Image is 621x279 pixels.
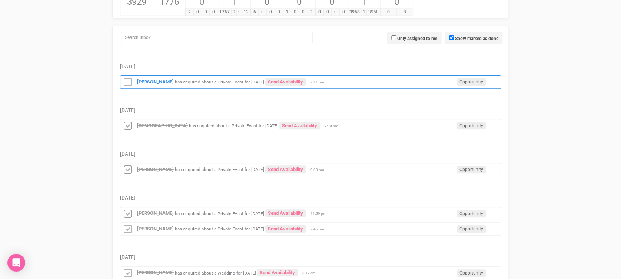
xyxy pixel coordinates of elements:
span: 7:11 pm [310,80,329,85]
span: 0 [339,9,348,16]
a: Send Availability [265,209,306,217]
label: Show marked as done [455,35,498,42]
span: 1 [283,9,291,16]
span: 9 [231,9,237,16]
span: Opportunity [457,210,486,217]
span: 7:45 pm [310,227,329,232]
small: has enquired about a Private Event for [DATE] [175,211,264,216]
span: 0 [193,9,202,16]
small: has enquired about a Private Event for [DATE] [175,226,264,232]
a: Send Availability [279,122,320,129]
span: 2 [185,9,194,16]
a: [PERSON_NAME] [137,210,174,216]
span: 3958 [348,9,362,16]
span: Opportunity [457,166,486,173]
input: Search Inbox [121,32,313,43]
span: 0 [266,9,275,16]
a: [PERSON_NAME] [137,79,174,85]
a: [PERSON_NAME] [137,270,174,275]
small: has enquired about a Private Event for [DATE] [175,79,264,85]
small: has enquired about a Private Event for [DATE] [189,123,278,128]
span: 9 [236,9,242,16]
h5: [DATE] [120,64,501,69]
small: has enquired about a Private Event for [DATE] [175,167,264,172]
span: 0 [380,9,396,16]
h5: [DATE] [120,255,501,260]
span: 3:17 am [302,270,321,276]
div: Open Intercom Messenger [7,254,25,272]
span: 0 [202,9,210,16]
a: [DEMOGRAPHIC_DATA] [137,123,188,128]
span: 6 [250,9,259,16]
span: 1767 [218,9,232,16]
span: 0 [315,9,324,16]
a: [PERSON_NAME] [137,167,174,172]
span: 0 [331,9,340,16]
a: Send Availability [257,269,298,276]
span: Opportunity [457,78,486,86]
label: Only assigned to me [397,35,437,42]
a: Send Availability [265,165,306,173]
a: [PERSON_NAME] [137,226,174,232]
span: 0 [275,9,283,16]
span: 0 [323,9,332,16]
h5: [DATE] [120,108,501,113]
span: 3958 [366,9,380,16]
span: 0 [258,9,267,16]
a: Send Availability [265,225,306,233]
h5: [DATE] [120,195,501,201]
span: 9:03 pm [310,167,329,173]
span: 0 [299,9,308,16]
span: 8 [396,9,413,16]
span: 11:59 pm [310,211,329,216]
span: Opportunity [457,122,486,129]
small: has enquired about a Wedding for [DATE] [175,270,256,275]
span: 0 [291,9,299,16]
a: Send Availability [265,78,306,86]
span: 0 [209,9,218,16]
span: 1 [361,9,367,16]
span: 0 [307,9,315,16]
span: 12 [242,9,250,16]
span: 9:39 pm [325,124,343,129]
span: Opportunity [457,269,486,277]
h5: [DATE] [120,151,501,157]
span: Opportunity [457,225,486,233]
